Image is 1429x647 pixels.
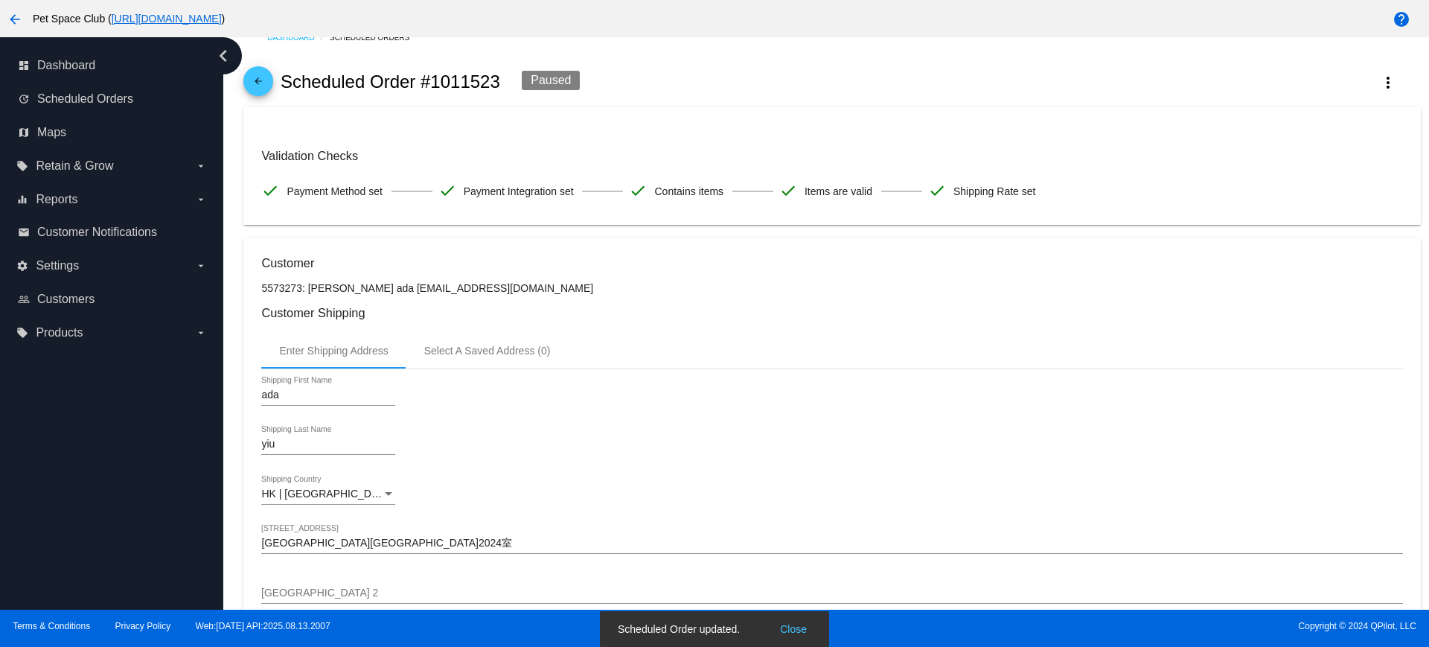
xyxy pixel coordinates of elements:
a: email Customer Notifications [18,220,207,244]
mat-icon: check [629,182,647,200]
span: Maps [37,126,66,139]
input: Shipping Street 2 [261,587,1402,599]
a: dashboard Dashboard [18,54,207,77]
i: chevron_left [211,44,235,68]
i: local_offer [16,160,28,172]
a: people_outline Customers [18,287,207,311]
span: Dashboard [37,59,95,72]
input: Shipping Last Name [261,439,395,450]
mat-icon: check [261,182,279,200]
a: Web:[DATE] API:2025.08.13.2007 [196,621,330,631]
span: Scheduled Orders [37,92,133,106]
span: HK | [GEOGRAPHIC_DATA] [261,488,393,500]
div: Paused [522,71,580,90]
i: arrow_drop_down [195,260,207,272]
i: equalizer [16,194,28,205]
i: arrow_drop_down [195,160,207,172]
a: Privacy Policy [115,621,171,631]
input: Shipping First Name [261,389,395,401]
div: Select A Saved Address (0) [424,345,551,357]
a: Terms & Conditions [13,621,90,631]
span: Reports [36,193,77,206]
i: map [18,127,30,138]
mat-icon: more_vert [1379,74,1397,92]
mat-icon: check [438,182,456,200]
a: update Scheduled Orders [18,87,207,111]
mat-icon: check [779,182,797,200]
mat-icon: arrow_back [249,76,267,94]
span: Payment Integration set [464,176,574,207]
i: arrow_drop_down [195,327,207,339]
span: Payment Method set [287,176,382,207]
span: Customers [37,293,95,306]
mat-icon: check [928,182,946,200]
a: Dashboard [267,26,330,49]
mat-icon: help [1393,10,1410,28]
a: Scheduled Orders [330,26,423,49]
h3: Customer Shipping [261,306,1402,320]
h3: Customer [261,256,1402,270]
button: Close [776,622,811,637]
div: Enter Shipping Address [279,345,388,357]
mat-icon: arrow_back [6,10,24,28]
a: map Maps [18,121,207,144]
span: Shipping Rate set [953,176,1036,207]
i: people_outline [18,293,30,305]
i: arrow_drop_down [195,194,207,205]
span: Retain & Grow [36,159,113,173]
span: Copyright © 2024 QPilot, LLC [727,621,1416,631]
mat-select: Shipping Country [261,488,395,500]
p: 5573273: [PERSON_NAME] ada [EMAIL_ADDRESS][DOMAIN_NAME] [261,282,1402,294]
span: Customer Notifications [37,226,157,239]
span: Products [36,326,83,340]
i: email [18,226,30,238]
i: settings [16,260,28,272]
span: Settings [36,259,79,272]
i: local_offer [16,327,28,339]
h3: Validation Checks [261,149,1402,163]
input: Shipping Street 1 [261,538,1402,549]
i: dashboard [18,60,30,71]
a: [URL][DOMAIN_NAME] [112,13,222,25]
span: Items are valid [805,176,872,207]
i: update [18,93,30,105]
simple-snack-bar: Scheduled Order updated. [618,622,811,637]
h2: Scheduled Order #1011523 [281,71,500,92]
span: Contains items [654,176,723,207]
span: Pet Space Club ( ) [33,13,225,25]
